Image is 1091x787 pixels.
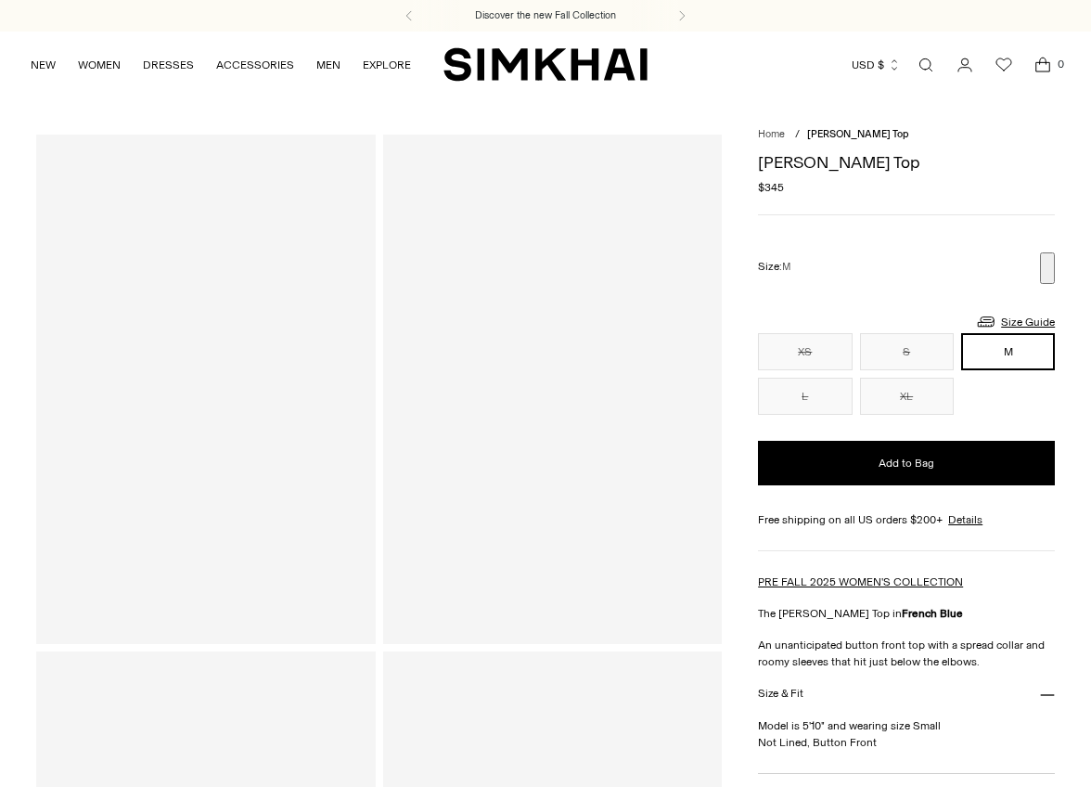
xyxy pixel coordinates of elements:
[879,456,934,471] span: Add to Bag
[216,45,294,85] a: ACCESSORIES
[758,154,1055,171] h1: [PERSON_NAME] Top
[946,46,983,84] a: Go to the account page
[443,46,648,83] a: SIMKHAI
[852,45,901,85] button: USD $
[758,127,1055,143] nav: breadcrumbs
[902,607,963,620] strong: French Blue
[316,45,340,85] a: MEN
[758,333,852,370] button: XS
[860,378,954,415] button: XL
[36,135,376,644] a: Gemma Cotton Top
[758,670,1055,717] button: Size & Fit
[758,605,1055,622] p: The [PERSON_NAME] Top in
[31,45,56,85] a: NEW
[758,258,790,276] label: Size:
[758,179,784,196] span: $345
[758,688,802,700] h3: Size & Fit
[758,441,1055,485] button: Add to Bag
[807,128,909,140] span: [PERSON_NAME] Top
[475,8,616,23] a: Discover the new Fall Collection
[1052,56,1069,72] span: 0
[758,511,1055,528] div: Free shipping on all US orders $200+
[758,378,852,415] button: L
[907,46,944,84] a: Open search modal
[1024,46,1061,84] a: Open cart modal
[948,511,982,528] a: Details
[383,135,723,644] a: Gemma Cotton Top
[363,45,411,85] a: EXPLORE
[758,717,1055,751] p: Model is 5'10" and wearing size Small Not Lined, Button Front
[795,127,800,143] div: /
[961,333,1055,370] button: M
[758,575,963,588] a: PRE FALL 2025 WOMEN'S COLLECTION
[143,45,194,85] a: DRESSES
[758,128,785,140] a: Home
[860,333,954,370] button: S
[78,45,121,85] a: WOMEN
[975,310,1055,333] a: Size Guide
[758,637,1055,670] p: An unanticipated button front top with a spread collar and roomy sleeves that hit just below the ...
[985,46,1022,84] a: Wishlist
[782,261,790,273] span: M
